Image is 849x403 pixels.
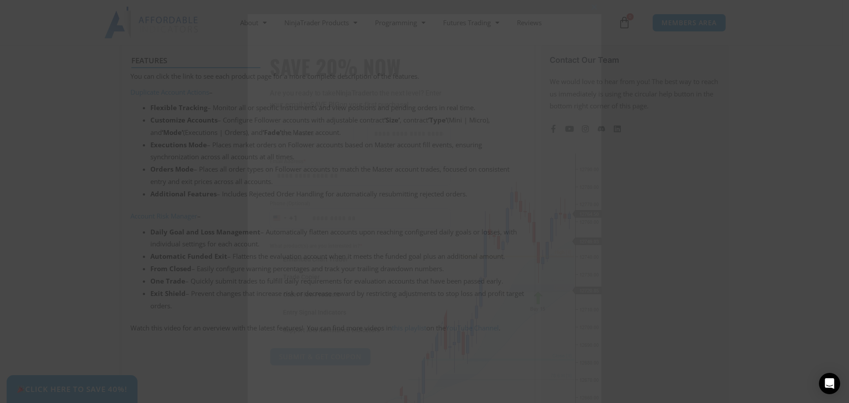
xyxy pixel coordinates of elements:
[270,54,451,79] span: SAVE 20% NOW
[270,208,298,228] button: Selected country
[270,88,451,111] p: Are you ready to take to the next level? Enter your email to on your first purchase!
[270,308,451,317] label: Entry Signal Indicators
[270,242,451,250] span: What product(s) are you interested in?
[336,89,372,97] strong: NinjaTrader
[270,199,451,208] label: Phone (Optional)
[289,213,298,224] div: +1
[270,290,451,299] label: Order Flow Products
[283,308,346,317] span: Entry Signal Indicators
[283,273,320,281] span: Trade Copier
[819,373,840,394] div: Open Intercom Messenger
[270,326,451,334] label: Support And Resistance Indicators
[310,100,340,109] strong: SAVE BIG
[283,255,348,264] span: Enhanced Chart Trader
[270,348,371,366] button: SUBMIT & GET COUPON
[270,273,451,281] label: Trade Copier
[283,326,380,334] span: Support And Resistance Indicators
[270,157,451,166] label: Email Address
[270,255,451,264] label: Enhanced Chart Trader
[283,290,340,299] span: Order Flow Products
